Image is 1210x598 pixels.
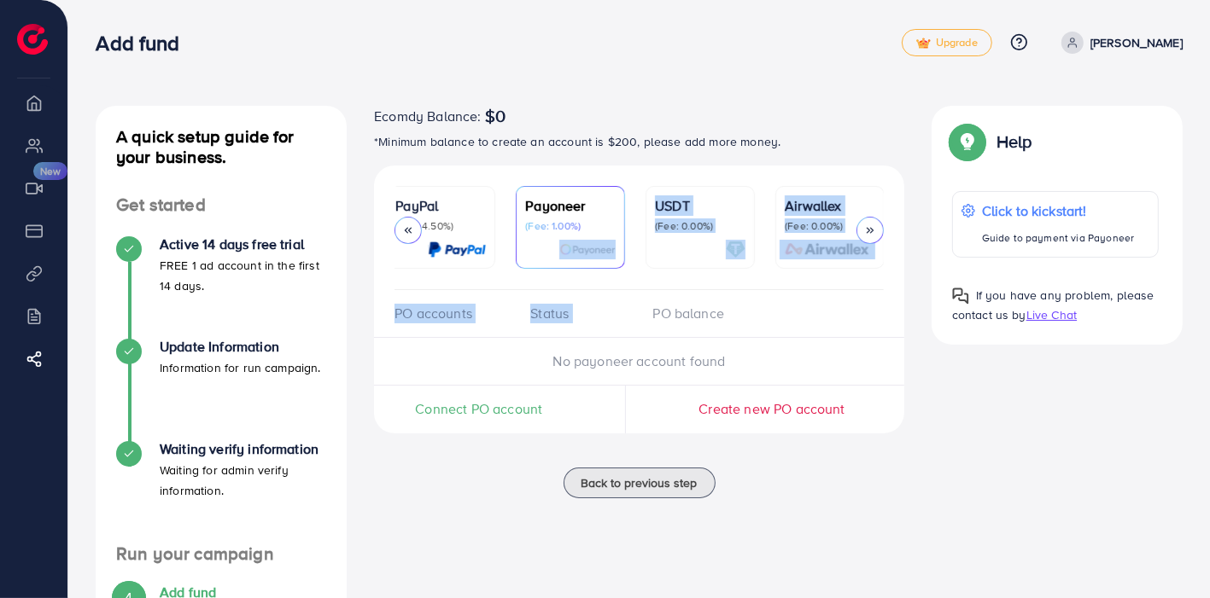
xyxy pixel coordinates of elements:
img: Popup guide [952,287,969,305]
img: card [726,240,745,259]
span: Live Chat [1026,306,1077,323]
p: (Fee: 0.00%) [655,219,745,233]
p: USDT [655,195,745,216]
li: Waiting verify information [96,441,347,543]
span: No payoneer account found [553,351,726,370]
span: Create new PO account [699,399,845,418]
button: Back to previous step [564,467,716,498]
p: PayPal [395,195,486,216]
span: $0 [485,106,506,126]
h4: A quick setup guide for your business. [96,126,347,167]
p: *Minimum balance to create an account is $200, please add more money. [374,131,904,152]
img: logo [17,24,48,55]
a: tickUpgrade [902,29,992,56]
p: Click to kickstart! [982,200,1135,221]
p: FREE 1 ad account in the first 14 days. [160,255,326,296]
li: Active 14 days free trial [96,236,347,339]
p: (Fee: 1.00%) [525,219,616,233]
img: card [559,240,616,259]
img: card [428,240,486,259]
img: Popup guide [952,126,983,157]
div: PO accounts [395,304,517,323]
p: [PERSON_NAME] [1090,32,1183,53]
p: Guide to payment via Payoneer [982,228,1135,248]
p: (Fee: 0.00%) [785,219,875,233]
span: Connect PO account [415,399,542,419]
img: card [780,240,875,259]
span: Ecomdy Balance: [374,106,481,126]
li: Update Information [96,339,347,441]
h3: Add fund [96,31,193,55]
div: PO balance [640,304,762,323]
div: Status [517,304,639,323]
span: Upgrade [916,37,978,49]
p: Airwallex [785,195,875,216]
iframe: Chat [1137,521,1197,585]
a: [PERSON_NAME] [1055,32,1183,54]
p: Waiting for admin verify information. [160,460,326,501]
h4: Get started [96,194,347,216]
p: (Fee: 4.50%) [395,219,486,233]
span: If you have any problem, please contact us by [952,287,1154,323]
p: Information for run campaign. [160,357,321,378]
h4: Waiting verify information [160,441,326,457]
h4: Active 14 days free trial [160,236,326,253]
span: Back to previous step [582,474,698,491]
img: tick [916,38,931,49]
p: Payoneer [525,195,616,216]
h4: Run your campaign [96,543,347,565]
h4: Update Information [160,339,321,355]
p: Help [997,131,1032,152]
